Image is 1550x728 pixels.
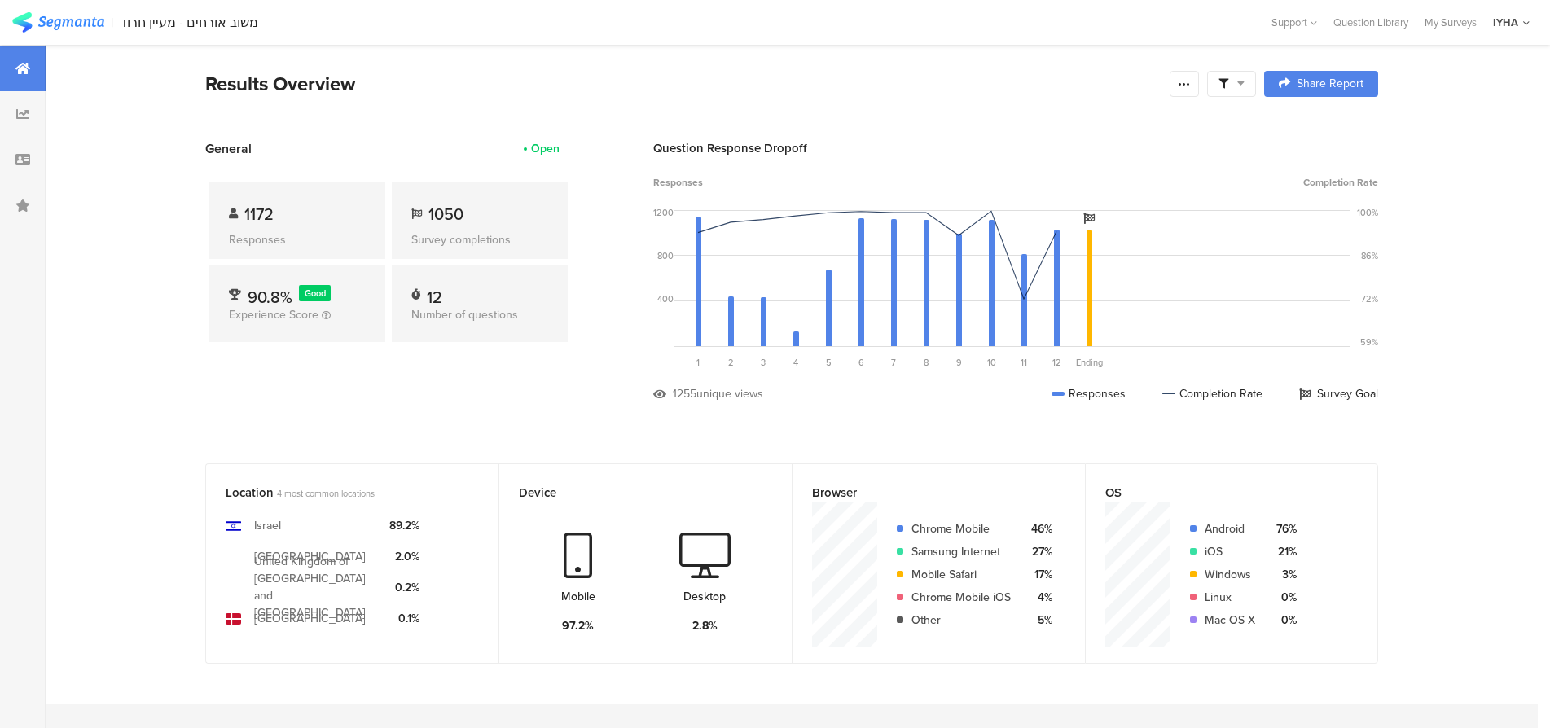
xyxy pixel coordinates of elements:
[277,487,375,500] span: 4 most common locations
[657,249,674,262] div: 800
[1024,520,1052,537] div: 46%
[254,517,281,534] div: Israel
[1024,589,1052,606] div: 4%
[911,612,1011,629] div: Other
[692,617,718,634] div: 2.8%
[1205,612,1255,629] div: Mac OS X
[653,175,703,190] span: Responses
[244,202,274,226] span: 1172
[1299,385,1378,402] div: Survey Goal
[389,579,419,596] div: 0.2%
[1205,543,1255,560] div: iOS
[1268,589,1297,606] div: 0%
[248,285,292,309] span: 90.8%
[120,15,258,30] div: משוב אורחים - מעיין חרוד
[1024,612,1052,629] div: 5%
[911,566,1011,583] div: Mobile Safari
[1024,543,1052,560] div: 27%
[1325,15,1416,30] a: Question Library
[305,287,326,300] span: Good
[1357,206,1378,219] div: 100%
[519,484,745,502] div: Device
[911,520,1011,537] div: Chrome Mobile
[1021,356,1027,369] span: 11
[858,356,864,369] span: 6
[254,610,366,627] div: [GEOGRAPHIC_DATA]
[229,231,366,248] div: Responses
[1205,520,1255,537] div: Android
[411,306,518,323] span: Number of questions
[924,356,929,369] span: 8
[427,285,442,301] div: 12
[891,356,896,369] span: 7
[1360,335,1378,349] div: 59%
[1105,484,1331,502] div: OS
[653,206,674,219] div: 1200
[389,517,419,534] div: 89.2%
[1073,356,1105,369] div: Ending
[254,553,376,621] div: United Kingdom of [GEOGRAPHIC_DATA] and [GEOGRAPHIC_DATA]
[389,610,419,627] div: 0.1%
[254,548,366,565] div: [GEOGRAPHIC_DATA]
[911,589,1011,606] div: Chrome Mobile iOS
[1268,543,1297,560] div: 21%
[812,484,1038,502] div: Browser
[1162,385,1262,402] div: Completion Rate
[1297,78,1363,90] span: Share Report
[1361,292,1378,305] div: 72%
[1052,356,1061,369] span: 12
[1205,589,1255,606] div: Linux
[562,617,594,634] div: 97.2%
[1271,10,1317,35] div: Support
[1268,566,1297,583] div: 3%
[956,356,962,369] span: 9
[1052,385,1126,402] div: Responses
[561,588,595,605] div: Mobile
[389,548,419,565] div: 2.0%
[1416,15,1485,30] a: My Surveys
[531,140,560,157] div: Open
[1268,612,1297,629] div: 0%
[111,13,113,32] div: |
[1361,249,1378,262] div: 86%
[1303,175,1378,190] span: Completion Rate
[653,139,1378,157] div: Question Response Dropoff
[205,69,1161,99] div: Results Overview
[1268,520,1297,537] div: 76%
[1493,15,1518,30] div: IYHA
[673,385,696,402] div: 1255
[728,356,734,369] span: 2
[657,292,674,305] div: 400
[226,484,452,502] div: Location
[987,356,996,369] span: 10
[1024,566,1052,583] div: 17%
[229,306,318,323] span: Experience Score
[411,231,548,248] div: Survey completions
[1205,566,1255,583] div: Windows
[793,356,798,369] span: 4
[696,385,763,402] div: unique views
[1083,213,1095,224] i: Survey Goal
[12,12,104,33] img: segmanta logo
[428,202,463,226] span: 1050
[761,356,766,369] span: 3
[911,543,1011,560] div: Samsung Internet
[696,356,700,369] span: 1
[826,356,832,369] span: 5
[205,139,252,158] span: General
[683,588,726,605] div: Desktop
